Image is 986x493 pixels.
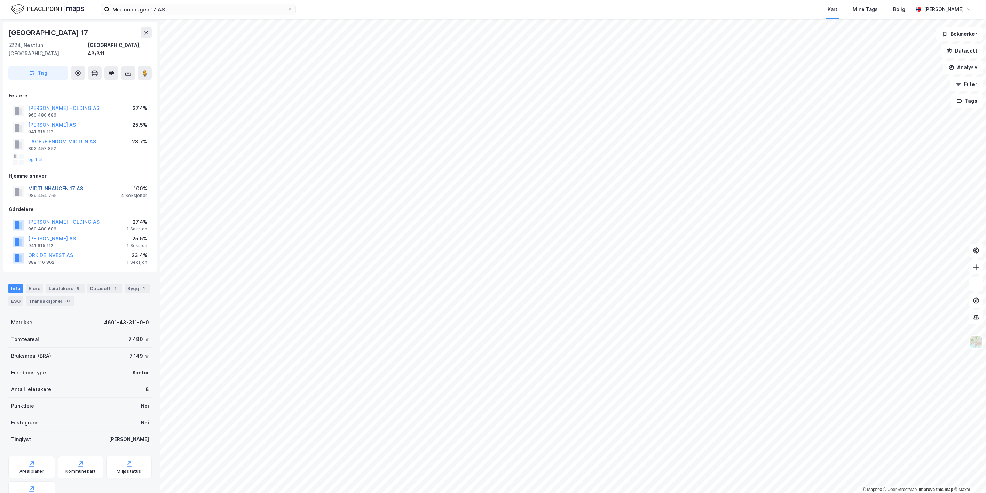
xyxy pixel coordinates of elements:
[8,284,23,293] div: Info
[109,435,149,444] div: [PERSON_NAME]
[9,92,151,100] div: Festere
[951,94,983,108] button: Tags
[8,66,68,80] button: Tag
[133,368,149,377] div: Kontor
[121,184,147,193] div: 100%
[129,352,149,360] div: 7 149 ㎡
[936,27,983,41] button: Bokmerker
[11,352,51,360] div: Bruksareal (BRA)
[127,234,147,243] div: 25.5%
[970,336,983,349] img: Z
[112,285,119,292] div: 1
[924,5,964,14] div: [PERSON_NAME]
[127,251,147,260] div: 23.4%
[127,243,147,248] div: 1 Seksjon
[863,487,882,492] a: Mapbox
[11,318,34,327] div: Matrikkel
[11,335,39,343] div: Tomteareal
[26,296,74,306] div: Transaksjoner
[110,4,287,15] input: Søk på adresse, matrikkel, gårdeiere, leietakere eller personer
[8,296,23,306] div: ESG
[950,77,983,91] button: Filter
[28,260,54,265] div: 889 116 862
[87,284,122,293] div: Datasett
[893,5,905,14] div: Bolig
[11,368,46,377] div: Eiendomstype
[88,41,152,58] div: [GEOGRAPHIC_DATA], 43/311
[132,121,147,129] div: 25.5%
[11,385,51,393] div: Antall leietakere
[133,104,147,112] div: 27.4%
[828,5,837,14] div: Kart
[117,469,141,474] div: Miljøstatus
[75,285,82,292] div: 8
[28,112,56,118] div: 960 480 686
[11,3,84,15] img: logo.f888ab2527a4732fd821a326f86c7f29.svg
[28,146,56,151] div: 893 457 852
[121,193,147,198] div: 4 Seksjoner
[28,129,53,135] div: 941 615 112
[9,172,151,180] div: Hjemmelshaver
[128,335,149,343] div: 7 480 ㎡
[65,469,96,474] div: Kommunekart
[883,487,917,492] a: OpenStreetMap
[943,61,983,74] button: Analyse
[141,419,149,427] div: Nei
[951,460,986,493] iframe: Chat Widget
[8,41,88,58] div: 5224, Nesttun, [GEOGRAPHIC_DATA]
[141,285,148,292] div: 1
[11,435,31,444] div: Tinglyst
[941,44,983,58] button: Datasett
[127,260,147,265] div: 1 Seksjon
[28,243,53,248] div: 941 615 112
[8,27,89,38] div: [GEOGRAPHIC_DATA] 17
[46,284,85,293] div: Leietakere
[127,226,147,232] div: 1 Seksjon
[11,402,34,410] div: Punktleie
[127,218,147,226] div: 27.4%
[28,193,57,198] div: 989 454 765
[64,297,72,304] div: 33
[132,137,147,146] div: 23.7%
[28,226,56,232] div: 960 480 686
[125,284,150,293] div: Bygg
[145,385,149,393] div: 8
[11,419,38,427] div: Festegrunn
[26,284,43,293] div: Eiere
[919,487,953,492] a: Improve this map
[853,5,878,14] div: Mine Tags
[104,318,149,327] div: 4601-43-311-0-0
[9,205,151,214] div: Gårdeiere
[141,402,149,410] div: Nei
[19,469,44,474] div: Arealplaner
